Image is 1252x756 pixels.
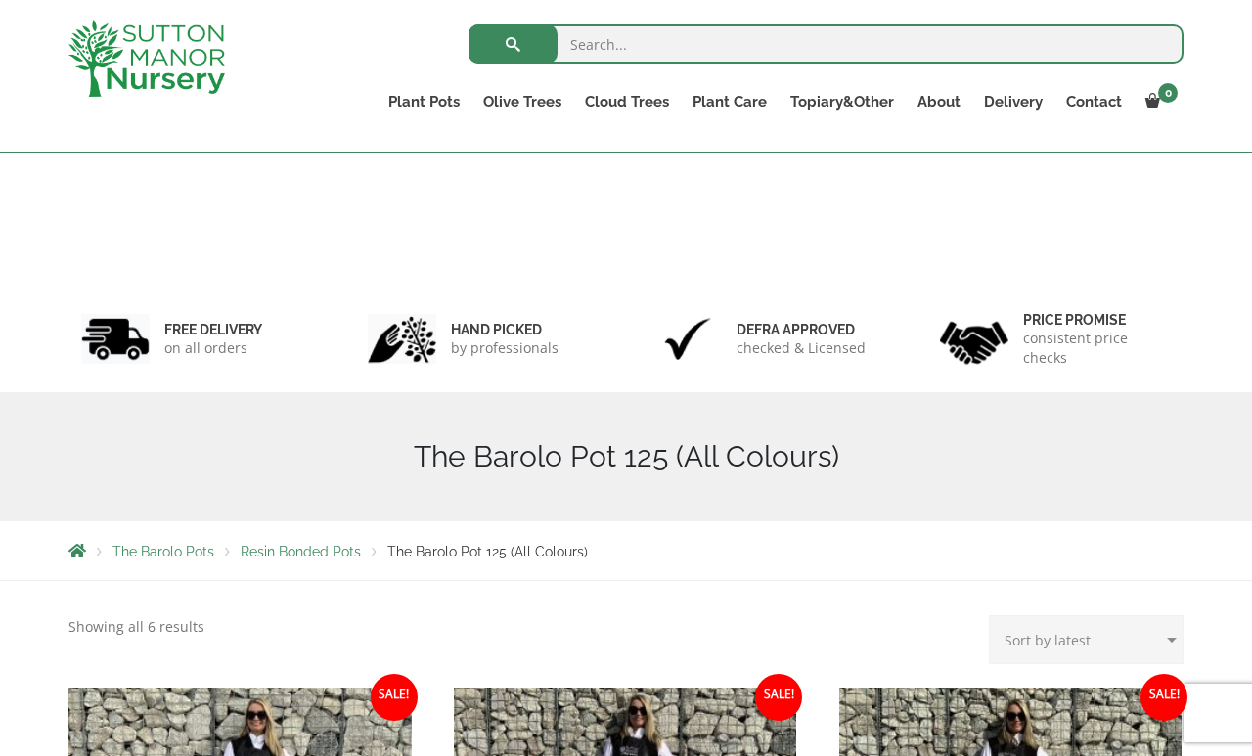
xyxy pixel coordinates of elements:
a: The Barolo Pots [112,544,214,559]
a: Topiary&Other [779,88,906,115]
a: Olive Trees [471,88,573,115]
img: 4.jpg [940,309,1008,369]
h6: hand picked [451,321,559,338]
a: Cloud Trees [573,88,681,115]
img: logo [68,20,225,97]
a: Plant Pots [377,88,471,115]
img: 3.jpg [653,314,722,364]
span: Sale! [371,674,418,721]
p: consistent price checks [1023,329,1172,368]
a: Delivery [972,88,1054,115]
p: on all orders [164,338,262,358]
a: About [906,88,972,115]
a: Plant Care [681,88,779,115]
h6: Price promise [1023,311,1172,329]
p: Showing all 6 results [68,615,204,639]
img: 2.jpg [368,314,436,364]
img: 1.jpg [81,314,150,364]
p: by professionals [451,338,559,358]
select: Shop order [989,615,1184,664]
span: The Barolo Pot 125 (All Colours) [387,544,588,559]
input: Search... [469,24,1184,64]
span: 0 [1158,83,1178,103]
span: Sale! [755,674,802,721]
p: checked & Licensed [737,338,866,358]
span: Sale! [1140,674,1187,721]
nav: Breadcrumbs [68,543,1184,558]
a: Contact [1054,88,1134,115]
a: 0 [1134,88,1184,115]
h6: FREE DELIVERY [164,321,262,338]
h1: The Barolo Pot 125 (All Colours) [68,439,1184,474]
a: Resin Bonded Pots [241,544,361,559]
h6: Defra approved [737,321,866,338]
